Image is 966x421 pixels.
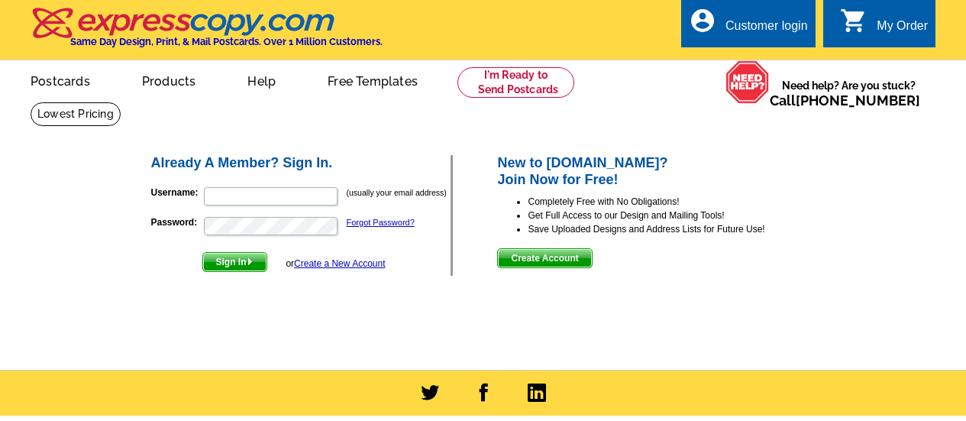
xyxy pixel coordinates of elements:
img: button-next-arrow-white.png [247,258,254,265]
a: Free Templates [303,62,442,98]
small: (usually your email address) [347,188,447,197]
a: [PHONE_NUMBER] [796,92,920,108]
i: account_circle [689,7,716,34]
button: Sign In [202,252,267,272]
a: Products [118,62,221,98]
i: shopping_cart [840,7,867,34]
a: Postcards [6,62,115,98]
li: Save Uploaded Designs and Address Lists for Future Use! [528,222,817,236]
div: or [286,257,385,270]
li: Completely Free with No Obligations! [528,195,817,209]
span: Call [770,92,920,108]
label: Username: [151,186,202,199]
a: shopping_cart My Order [840,17,928,36]
a: Help [223,62,300,98]
label: Password: [151,215,202,229]
h2: Already A Member? Sign In. [151,155,451,172]
div: Customer login [725,19,808,40]
h2: New to [DOMAIN_NAME]? Join Now for Free! [497,155,817,188]
span: Create Account [498,249,591,267]
li: Get Full Access to our Design and Mailing Tools! [528,209,817,222]
h4: Same Day Design, Print, & Mail Postcards. Over 1 Million Customers. [70,36,383,47]
a: account_circle Customer login [689,17,808,36]
button: Create Account [497,248,592,268]
a: Same Day Design, Print, & Mail Postcards. Over 1 Million Customers. [31,18,383,47]
a: Create a New Account [294,258,385,269]
span: Sign In [203,253,267,271]
span: Need help? Are you stuck? [770,78,928,108]
a: Forgot Password? [347,218,415,227]
img: help [725,60,770,104]
div: My Order [877,19,928,40]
